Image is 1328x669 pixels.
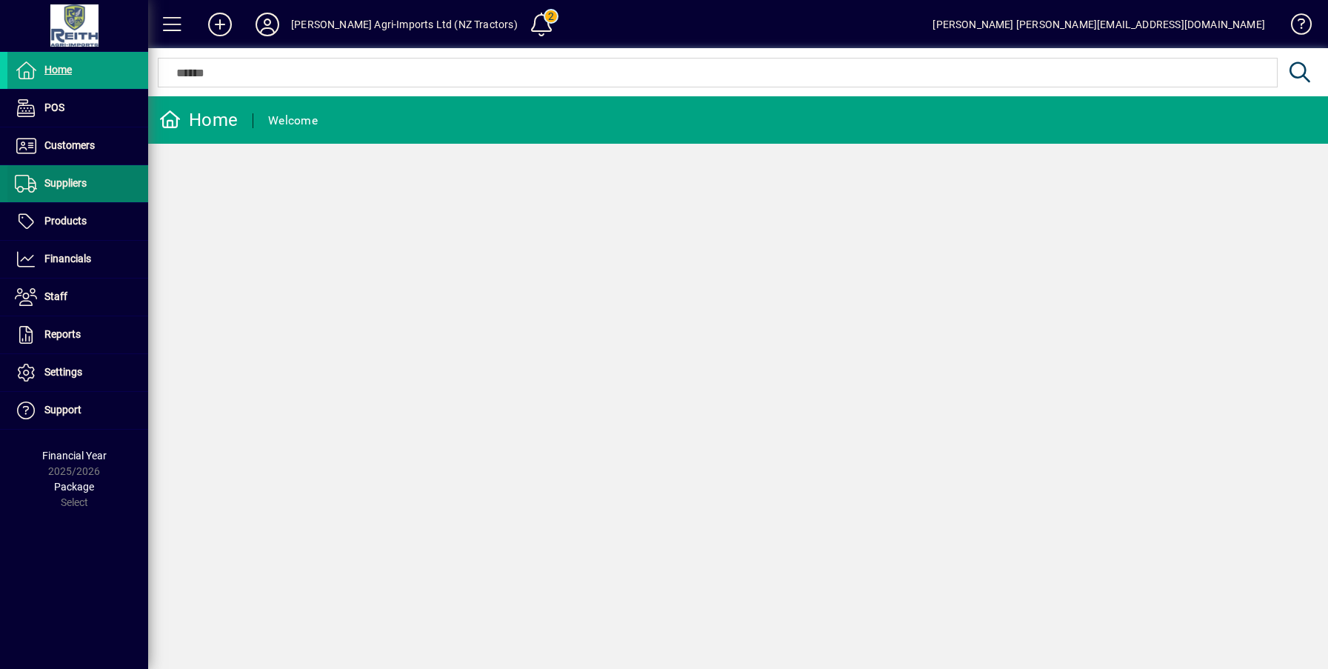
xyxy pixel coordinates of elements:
span: Reports [44,328,81,340]
span: Staff [44,290,67,302]
div: [PERSON_NAME] Agri-Imports Ltd (NZ Tractors) [291,13,518,36]
span: Products [44,215,87,227]
button: Profile [244,11,291,38]
span: POS [44,101,64,113]
span: Suppliers [44,177,87,189]
a: Suppliers [7,165,148,202]
span: Financials [44,253,91,264]
a: Support [7,392,148,429]
a: Knowledge Base [1280,3,1309,51]
div: Welcome [268,109,318,133]
span: Settings [44,366,82,378]
a: Products [7,203,148,240]
span: Support [44,404,81,416]
a: Customers [7,127,148,164]
span: Financial Year [42,450,107,462]
a: Financials [7,241,148,278]
div: Home [159,108,238,132]
a: Staff [7,279,148,316]
a: Settings [7,354,148,391]
div: [PERSON_NAME] [PERSON_NAME][EMAIL_ADDRESS][DOMAIN_NAME] [932,13,1265,36]
span: Home [44,64,72,76]
span: Package [54,481,94,493]
a: Reports [7,316,148,353]
a: POS [7,90,148,127]
button: Add [196,11,244,38]
span: Customers [44,139,95,151]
